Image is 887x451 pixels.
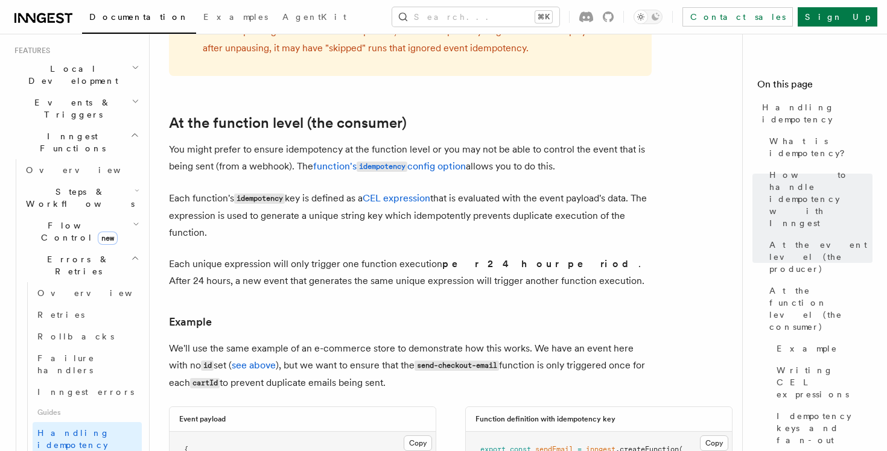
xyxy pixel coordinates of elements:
button: Toggle dark mode [634,10,663,24]
code: id [201,361,214,371]
span: Overview [37,288,162,298]
a: AgentKit [275,4,354,33]
code: send-checkout-email [415,361,499,371]
button: Copy [404,435,432,451]
h3: Function definition with idempotency key [475,414,615,424]
a: Overview [33,282,142,304]
a: Rollbacks [33,326,142,347]
a: Retries [33,304,142,326]
span: Documentation [89,12,189,22]
strong: per 24 hour period [442,258,638,270]
span: Writing CEL expressions [777,364,873,400]
p: We'll use the same example of an e-commerce store to demonstrate how this works. We have an event... [169,340,652,392]
a: What is idempotency? [765,130,873,164]
a: function'sidempotencyconfig option [313,160,466,172]
span: At the function level (the consumer) [769,285,873,333]
span: Local Development [10,63,132,87]
a: see above [232,359,276,371]
a: Handling idempotency [757,96,873,130]
span: Flow Control [21,219,133,244]
a: Example [772,338,873,359]
a: Contact sales [682,7,793,27]
span: Retries [37,310,84,320]
span: new [98,232,118,245]
a: At the event level (the producer) [765,234,873,280]
span: AgentKit [282,12,346,22]
span: Errors & Retries [21,253,131,277]
a: Example [169,314,212,330]
p: Each function's key is defined as a that is evaluated with the event payload's data. The expressi... [169,190,652,241]
span: Inngest errors [37,387,134,397]
button: Search...⌘K [392,7,559,27]
a: At the function level (the consumer) [765,280,873,338]
span: Events & Triggers [10,96,132,121]
button: Events & Triggers [10,92,142,125]
span: How to handle idempotency with Inngest [769,169,873,229]
a: Inngest errors [33,381,142,403]
li: Function pausing. While a function is paused, event idempotency is ignored. So if a replay is cre... [199,23,637,57]
p: You might prefer to ensure idempotency at the function level or you may not be able to control th... [169,141,652,175]
a: Failure handlers [33,347,142,381]
span: Example [777,342,838,355]
button: Copy [700,435,728,451]
a: Sign Up [798,7,877,27]
span: Rollbacks [37,332,114,341]
a: Writing CEL expressions [772,359,873,405]
span: Idempotency keys and fan-out [777,410,873,446]
a: CEL expression [363,192,430,204]
span: Handling idempotency [37,428,110,450]
button: Inngest Functions [10,125,142,159]
a: Documentation [82,4,196,34]
p: Each unique expression will only trigger one function execution . After 24 hours, a new event tha... [169,256,652,289]
button: Local Development [10,58,142,92]
a: Examples [196,4,275,33]
span: Handling idempotency [762,101,873,125]
span: What is idempotency? [769,135,873,159]
code: idempotency [357,162,407,172]
code: idempotency [234,194,285,204]
span: Examples [203,12,268,22]
a: Overview [21,159,142,181]
span: Inngest Functions [10,130,130,154]
button: Errors & Retries [21,248,142,282]
span: Failure handlers [37,353,95,375]
h3: Event payload [179,414,226,424]
span: Features [10,46,50,55]
a: Idempotency keys and fan-out [772,405,873,451]
code: cartId [190,378,220,388]
h4: On this page [757,77,873,96]
span: Guides [33,403,142,422]
span: Steps & Workflows [21,186,135,210]
a: At the function level (the consumer) [169,115,407,131]
span: At the event level (the producer) [769,239,873,275]
span: Overview [26,165,150,175]
button: Flow Controlnew [21,215,142,248]
button: Steps & Workflows [21,181,142,215]
a: How to handle idempotency with Inngest [765,164,873,234]
kbd: ⌘K [535,11,552,23]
